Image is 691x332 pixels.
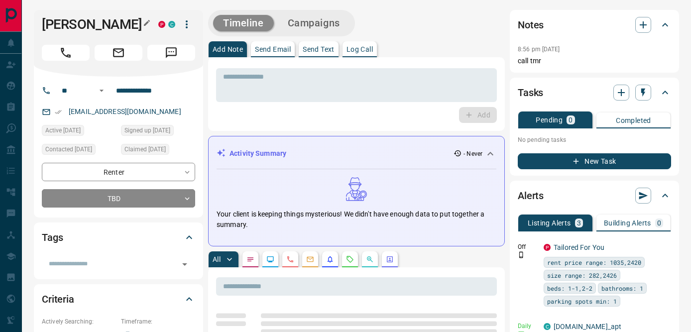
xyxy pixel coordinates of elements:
p: Completed [616,117,651,124]
button: Open [96,85,108,97]
p: Log Call [346,46,373,53]
p: No pending tasks [518,132,671,147]
div: Alerts [518,184,671,208]
button: New Task [518,153,671,169]
span: Call [42,45,90,61]
p: Send Text [303,46,335,53]
p: 8:56 pm [DATE] [518,46,560,53]
h2: Tags [42,229,63,245]
span: parking spots min: 1 [547,296,617,306]
span: rent price range: 1035,2420 [547,257,641,267]
span: beds: 1-1,2-2 [547,283,592,293]
svg: Calls [286,255,294,263]
div: condos.ca [544,323,551,330]
div: Tags [42,225,195,249]
a: [DOMAIN_NAME]_apt [554,323,621,331]
div: Sat Nov 23 2024 [121,144,195,158]
p: call tmr [518,56,671,66]
div: Tasks [518,81,671,105]
button: Campaigns [278,15,350,31]
p: - Never [463,149,482,158]
button: Open [178,257,192,271]
svg: Lead Browsing Activity [266,255,274,263]
p: 3 [577,220,581,226]
svg: Requests [346,255,354,263]
div: property.ca [544,244,551,251]
a: [EMAIL_ADDRESS][DOMAIN_NAME] [69,108,181,115]
svg: Email Verified [55,109,62,115]
p: Your client is keeping things mysterious! We didn't have enough data to put together a summary. [217,209,496,230]
div: Renter [42,163,195,181]
button: Timeline [213,15,274,31]
svg: Notes [246,255,254,263]
p: Actively Searching: [42,317,116,326]
h2: Criteria [42,291,74,307]
h2: Notes [518,17,544,33]
h1: [PERSON_NAME] [42,16,143,32]
svg: Push Notification Only [518,251,525,258]
p: All [213,256,221,263]
p: Send Email [255,46,291,53]
h2: Tasks [518,85,543,101]
div: Activity Summary- Never [217,144,496,163]
span: bathrooms: 1 [601,283,643,293]
div: property.ca [158,21,165,28]
span: Claimed [DATE] [124,144,166,154]
svg: Opportunities [366,255,374,263]
span: Active [DATE] [45,125,81,135]
p: 0 [657,220,661,226]
p: Listing Alerts [528,220,571,226]
span: Contacted [DATE] [45,144,92,154]
div: Sat Nov 23 2024 [42,125,116,139]
div: Criteria [42,287,195,311]
svg: Listing Alerts [326,255,334,263]
span: size range: 282,2426 [547,270,617,280]
p: Activity Summary [230,148,286,159]
p: 0 [569,116,573,123]
div: TBD [42,189,195,208]
p: Off [518,242,538,251]
div: Thu May 08 2025 [42,144,116,158]
div: Thu Aug 03 2023 [121,125,195,139]
span: Email [95,45,142,61]
h2: Alerts [518,188,544,204]
div: condos.ca [168,21,175,28]
p: Daily [518,322,538,331]
svg: Emails [306,255,314,263]
p: Add Note [213,46,243,53]
div: Notes [518,13,671,37]
p: Pending [536,116,563,123]
p: Timeframe: [121,317,195,326]
svg: Agent Actions [386,255,394,263]
span: Signed up [DATE] [124,125,170,135]
p: Building Alerts [604,220,651,226]
a: Tailored For You [554,243,604,251]
span: Message [147,45,195,61]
